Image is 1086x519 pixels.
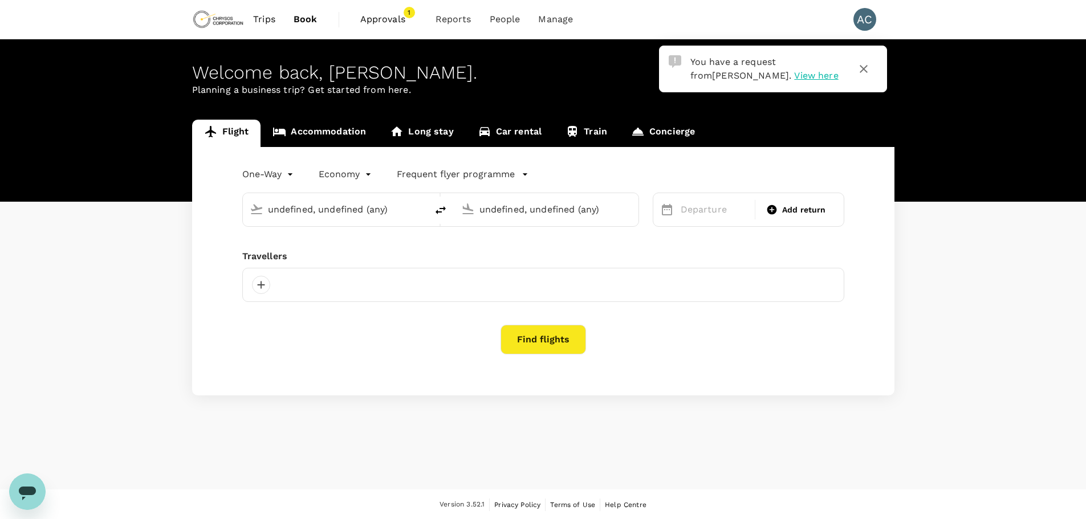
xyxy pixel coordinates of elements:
p: Frequent flyer programme [397,167,515,181]
span: Version 3.52.1 [440,499,485,510]
span: Privacy Policy [494,501,540,509]
iframe: Button to launch messaging window [9,473,46,510]
img: Approval Request [669,55,681,68]
a: Train [554,120,619,147]
span: [PERSON_NAME] [712,70,789,81]
a: Privacy Policy [494,498,540,511]
span: Manage [538,13,573,26]
span: View here [794,70,838,81]
a: Long stay [378,120,465,147]
div: AC [853,8,876,31]
span: Trips [253,13,275,26]
button: delete [427,197,454,224]
a: Flight [192,120,261,147]
input: Depart from [268,201,403,218]
input: Going to [479,201,615,218]
p: Planning a business trip? Get started from here. [192,83,894,97]
span: 1 [404,7,415,18]
button: Find flights [501,325,586,354]
span: Terms of Use [550,501,595,509]
button: Open [631,208,633,210]
p: Departure [681,203,749,216]
span: Book [294,13,318,26]
span: People [490,13,520,26]
div: Travellers [242,250,844,263]
div: One-Way [242,165,296,183]
button: Frequent flyer programme [397,167,528,181]
span: Reports [436,13,471,26]
span: Add return [782,204,826,216]
button: Open [419,208,421,210]
a: Terms of Use [550,498,595,511]
div: Economy [319,165,374,183]
span: Approvals [360,13,417,26]
a: Accommodation [261,120,378,147]
span: You have a request from . [690,56,792,81]
img: Chrysos Corporation [192,7,245,32]
a: Car rental [466,120,554,147]
div: Welcome back , [PERSON_NAME] . [192,62,894,83]
a: Help Centre [605,498,646,511]
span: Help Centre [605,501,646,509]
a: Concierge [619,120,707,147]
